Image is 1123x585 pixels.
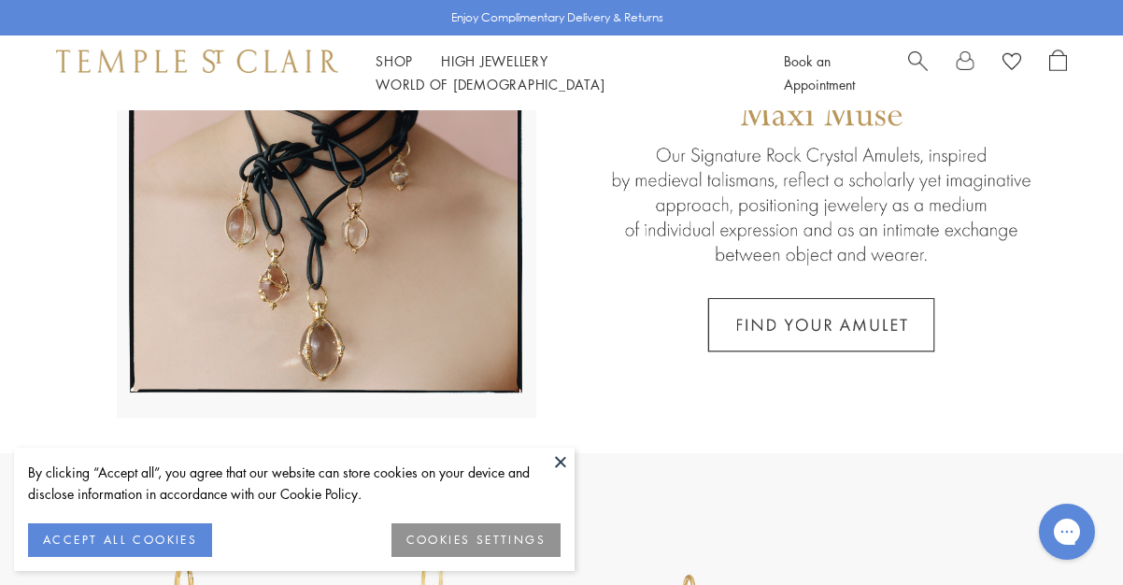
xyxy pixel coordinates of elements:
a: View Wishlist [1002,50,1021,78]
a: Open Shopping Bag [1049,50,1067,96]
div: By clicking “Accept all”, you agree that our website can store cookies on your device and disclos... [28,462,561,505]
a: Book an Appointment [784,51,855,93]
nav: Main navigation [376,50,742,96]
a: Search [908,50,928,96]
button: COOKIES SETTINGS [391,523,561,557]
iframe: Gorgias live chat messenger [1030,497,1104,566]
img: Temple St. Clair [56,50,338,72]
a: High JewelleryHigh Jewellery [441,51,548,70]
a: ShopShop [376,51,413,70]
button: ACCEPT ALL COOKIES [28,523,212,557]
a: World of [DEMOGRAPHIC_DATA]World of [DEMOGRAPHIC_DATA] [376,75,604,93]
p: Enjoy Complimentary Delivery & Returns [451,8,663,27]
